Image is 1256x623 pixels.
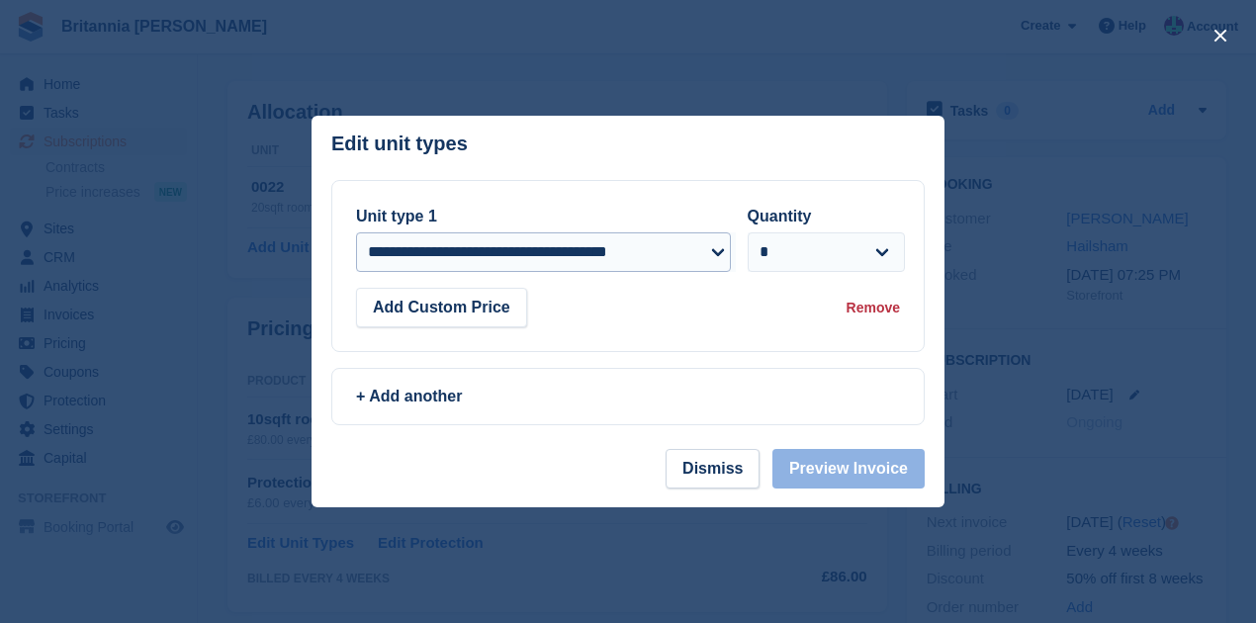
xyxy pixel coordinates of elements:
[356,385,900,408] div: + Add another
[772,449,925,489] button: Preview Invoice
[331,368,925,425] a: + Add another
[356,288,527,327] button: Add Custom Price
[356,208,437,224] label: Unit type 1
[666,449,760,489] button: Dismiss
[331,133,468,155] p: Edit unit types
[748,208,812,224] label: Quantity
[847,298,900,318] div: Remove
[1205,20,1236,51] button: close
